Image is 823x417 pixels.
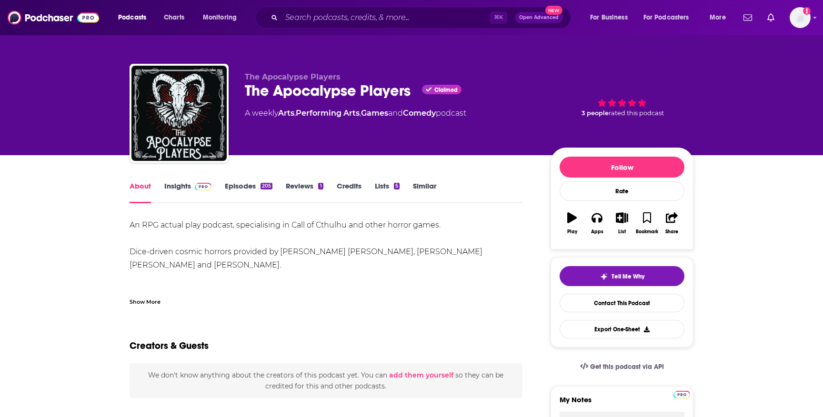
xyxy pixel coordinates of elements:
h2: Creators & Guests [130,340,209,352]
img: Podchaser Pro [673,391,690,398]
span: Get this podcast via API [590,363,664,371]
span: Open Advanced [519,15,559,20]
button: add them yourself [389,371,453,379]
a: Show notifications dropdown [763,10,778,26]
a: Pro website [673,389,690,398]
div: Play [567,229,577,235]
button: Show profile menu [790,7,811,28]
button: Apps [584,206,609,240]
svg: Add a profile image [803,7,811,15]
button: Share [660,206,684,240]
div: An RPG actual play podcast, specialising in Call of Cthulhu and other horror games. Dice-driven c... [130,218,522,378]
input: Search podcasts, credits, & more... [281,10,490,25]
span: We don't know anything about the creators of this podcast yet . You can so they can be credited f... [148,371,503,390]
div: A weekly podcast [245,108,466,119]
div: Bookmark [636,229,658,235]
button: open menu [583,10,640,25]
span: and [388,109,403,118]
span: Podcasts [118,11,146,24]
span: The Apocalypse Players [245,72,341,81]
span: More [710,11,726,24]
a: Games [361,109,388,118]
a: About [130,181,151,203]
img: User Profile [790,7,811,28]
span: For Business [590,11,628,24]
span: ⌘ K [490,11,507,24]
div: 1 [318,183,323,189]
a: Get this podcast via API [572,355,672,378]
a: Charts [158,10,190,25]
button: List [610,206,634,240]
label: My Notes [560,395,684,412]
a: Credits [337,181,361,203]
span: Charts [164,11,184,24]
span: 3 people [582,109,609,117]
span: Logged in as Pickaxe [790,7,811,28]
a: Contact This Podcast [560,294,684,312]
a: Episodes205 [225,181,272,203]
button: Bookmark [634,206,659,240]
a: Performing Arts [296,109,360,118]
a: Comedy [403,109,436,118]
span: For Podcasters [643,11,689,24]
button: tell me why sparkleTell Me Why [560,266,684,286]
div: 5 [394,183,400,189]
a: Arts [278,109,294,118]
button: Play [560,206,584,240]
img: Podchaser - Follow, Share and Rate Podcasts [8,9,99,27]
span: rated this podcast [609,109,664,117]
span: , [360,109,361,118]
button: Open AdvancedNew [515,12,563,23]
div: List [618,229,626,235]
a: Reviews1 [286,181,323,203]
div: 205 [261,183,272,189]
span: , [294,109,296,118]
button: open menu [637,10,703,25]
span: New [545,6,562,15]
span: Claimed [434,88,458,92]
span: Monitoring [203,11,237,24]
button: Export One-Sheet [560,320,684,338]
a: InsightsPodchaser Pro [164,181,211,203]
a: Lists5 [375,181,400,203]
div: Share [665,229,678,235]
div: 3 peoplerated this podcast [551,72,693,131]
span: Tell Me Why [612,273,644,280]
a: Similar [413,181,436,203]
button: open menu [196,10,249,25]
div: Rate [560,181,684,201]
img: Podchaser Pro [195,183,211,190]
div: Apps [591,229,603,235]
img: The Apocalypse Players [131,66,227,161]
button: Follow [560,157,684,178]
div: Search podcasts, credits, & more... [264,7,580,29]
button: open menu [703,10,738,25]
button: open menu [111,10,159,25]
img: tell me why sparkle [600,273,608,280]
a: Show notifications dropdown [740,10,756,26]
